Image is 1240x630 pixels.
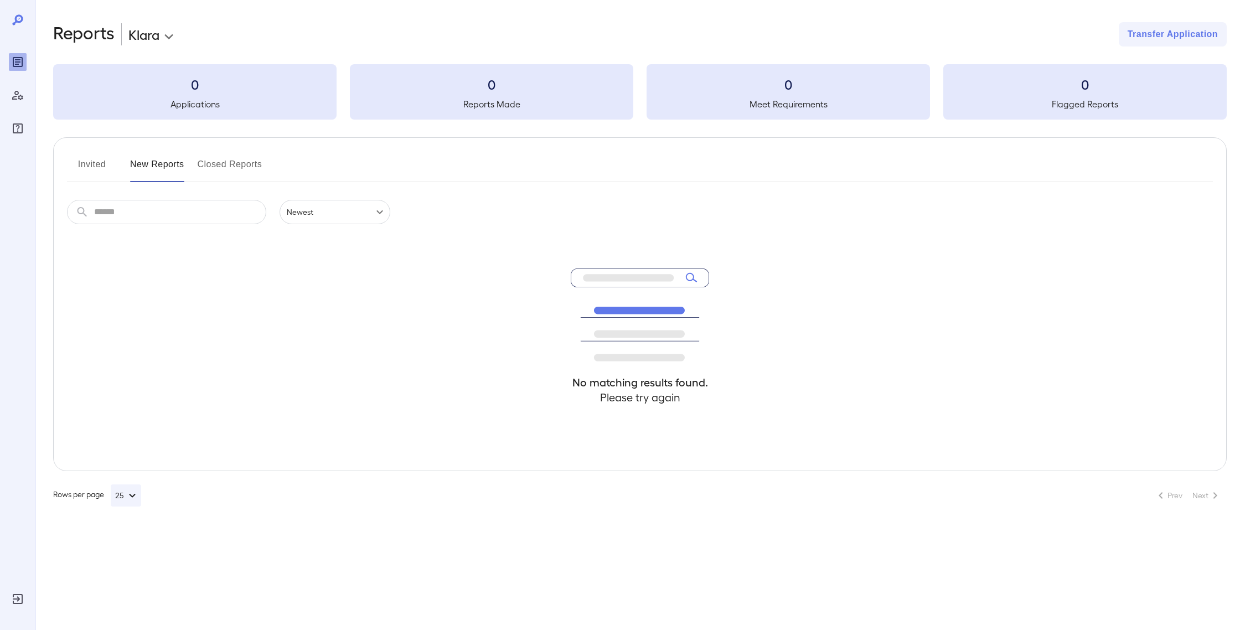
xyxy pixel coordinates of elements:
[9,86,27,104] div: Manage Users
[128,25,159,43] p: Klara
[571,390,709,405] h4: Please try again
[9,120,27,137] div: FAQ
[9,53,27,71] div: Reports
[647,75,930,93] h3: 0
[198,156,262,182] button: Closed Reports
[280,200,390,224] div: Newest
[130,156,184,182] button: New Reports
[1119,22,1227,47] button: Transfer Application
[943,97,1227,111] h5: Flagged Reports
[53,484,141,507] div: Rows per page
[943,75,1227,93] h3: 0
[1149,487,1227,504] nav: pagination navigation
[111,484,141,507] button: 25
[350,75,633,93] h3: 0
[53,97,337,111] h5: Applications
[53,64,1227,120] summary: 0Applications0Reports Made0Meet Requirements0Flagged Reports
[350,97,633,111] h5: Reports Made
[53,75,337,93] h3: 0
[53,22,115,47] h2: Reports
[67,156,117,182] button: Invited
[647,97,930,111] h5: Meet Requirements
[571,375,709,390] h4: No matching results found.
[9,590,27,608] div: Log Out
